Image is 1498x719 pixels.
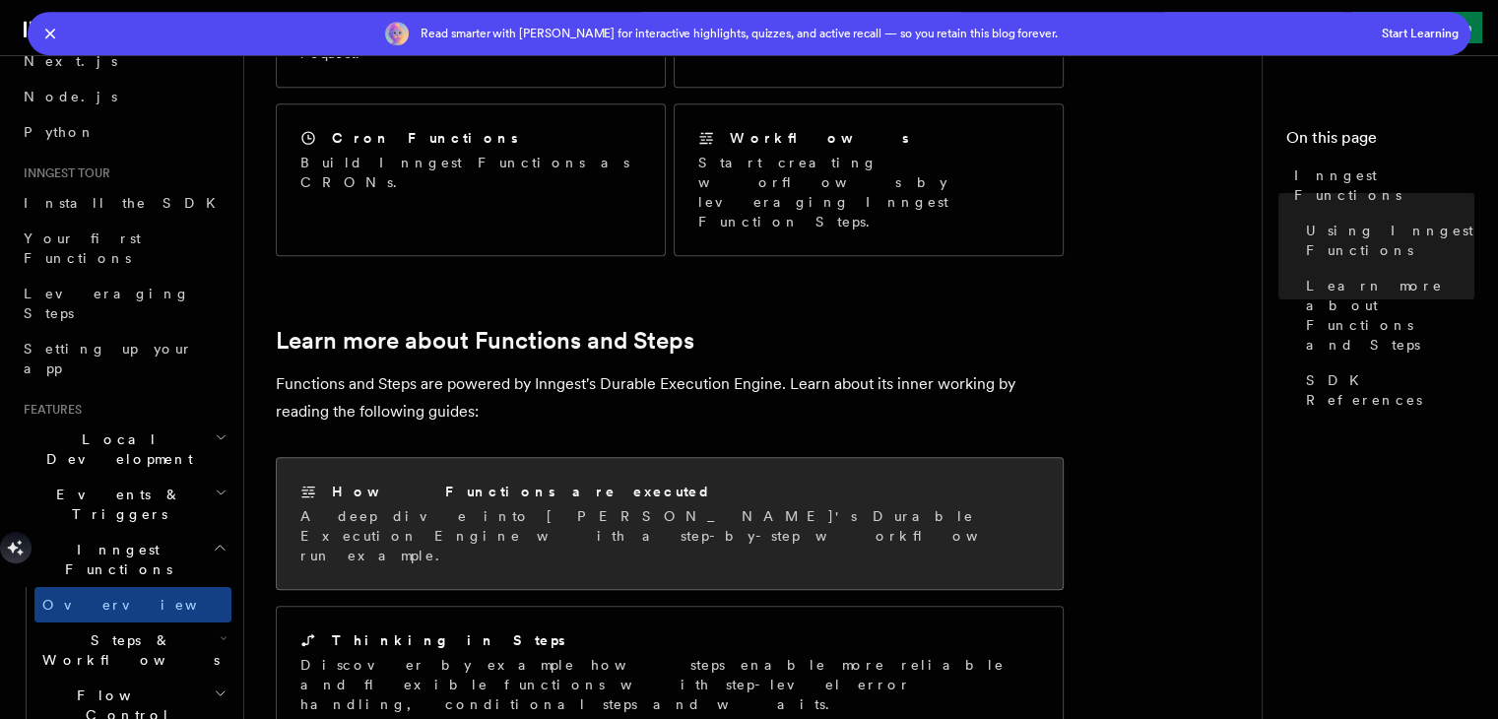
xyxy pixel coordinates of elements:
a: How Functions are executedA deep dive into [PERSON_NAME]'s Durable Execution Engine with a step-b... [276,457,1064,590]
h2: Thinking in Steps [332,630,565,650]
p: Build Inngest Functions as CRONs. [300,153,641,192]
p: A deep dive into [PERSON_NAME]'s Durable Execution Engine with a step-by-step workflow run example. [300,506,1039,565]
span: Local Development [16,429,215,469]
a: Leveraging Steps [16,276,231,331]
a: Your first Functions [16,221,231,276]
h2: How Functions are executed [332,482,712,501]
span: Features [16,402,82,418]
span: Leveraging Steps [24,286,190,321]
span: Using Inngest Functions [1306,221,1474,260]
span: Steps & Workflows [34,630,220,670]
a: Setting up your app [16,331,231,386]
a: AgentKit [449,6,577,53]
p: Discover by example how steps enable more reliable and flexible functions with step-level error h... [300,655,1039,714]
span: SDK References [1306,370,1474,410]
h2: Cron Functions [332,128,518,148]
span: Learn more about Functions and Steps [1306,276,1474,355]
a: Overview [34,587,231,622]
a: Using Inngest Functions [1298,213,1474,268]
span: Setting up your app [24,341,193,376]
h4: On this page [1286,126,1474,158]
button: Start Learning [1382,26,1459,41]
a: Examples [320,6,449,53]
img: YGKJsZeRdmH4EmuOOApbyC3zOHFStLlTbnyyk1FCUfVORbAgR49nQWDn9psExeqYkxBImZOoP39rgtQAAA== [385,22,409,45]
button: Inngest Functions [16,532,231,587]
span: Events & Triggers [16,485,215,524]
a: Learn more about Functions and Steps [276,327,694,355]
a: Inngest Functions [1286,158,1474,213]
a: Next.js [16,43,231,79]
span: Node.js [24,89,117,104]
a: Node.js [16,79,231,114]
span: Install the SDK [24,195,228,211]
span: Python [24,124,96,140]
a: Cron FunctionsBuild Inngest Functions as CRONs. [276,103,666,256]
a: Install the SDK [16,185,231,221]
a: Learn more about Functions and Steps [1298,268,1474,362]
h2: Workflows [730,128,909,148]
button: Events & Triggers [16,477,231,532]
span: Inngest tour [16,165,110,181]
span: Inngest Functions [16,540,213,579]
span: Overview [42,597,245,613]
button: Local Development [16,422,231,477]
span: Inngest Functions [1294,165,1474,205]
span: Your first Functions [24,230,141,266]
p: Functions and Steps are powered by Inngest's Durable Execution Engine. Learn about its inner work... [276,370,1064,425]
a: Python [16,114,231,150]
a: Documentation [134,6,320,55]
span: Next.js [24,53,117,69]
p: Start creating worflows by leveraging Inngest Function Steps. [698,153,1039,231]
a: SDK References [1298,362,1474,418]
span: Read smarter with [PERSON_NAME] for interactive highlights, quizzes, and active recall — so you r... [421,26,1058,41]
button: Steps & Workflows [34,622,231,678]
a: WorkflowsStart creating worflows by leveraging Inngest Function Steps. [674,103,1064,256]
